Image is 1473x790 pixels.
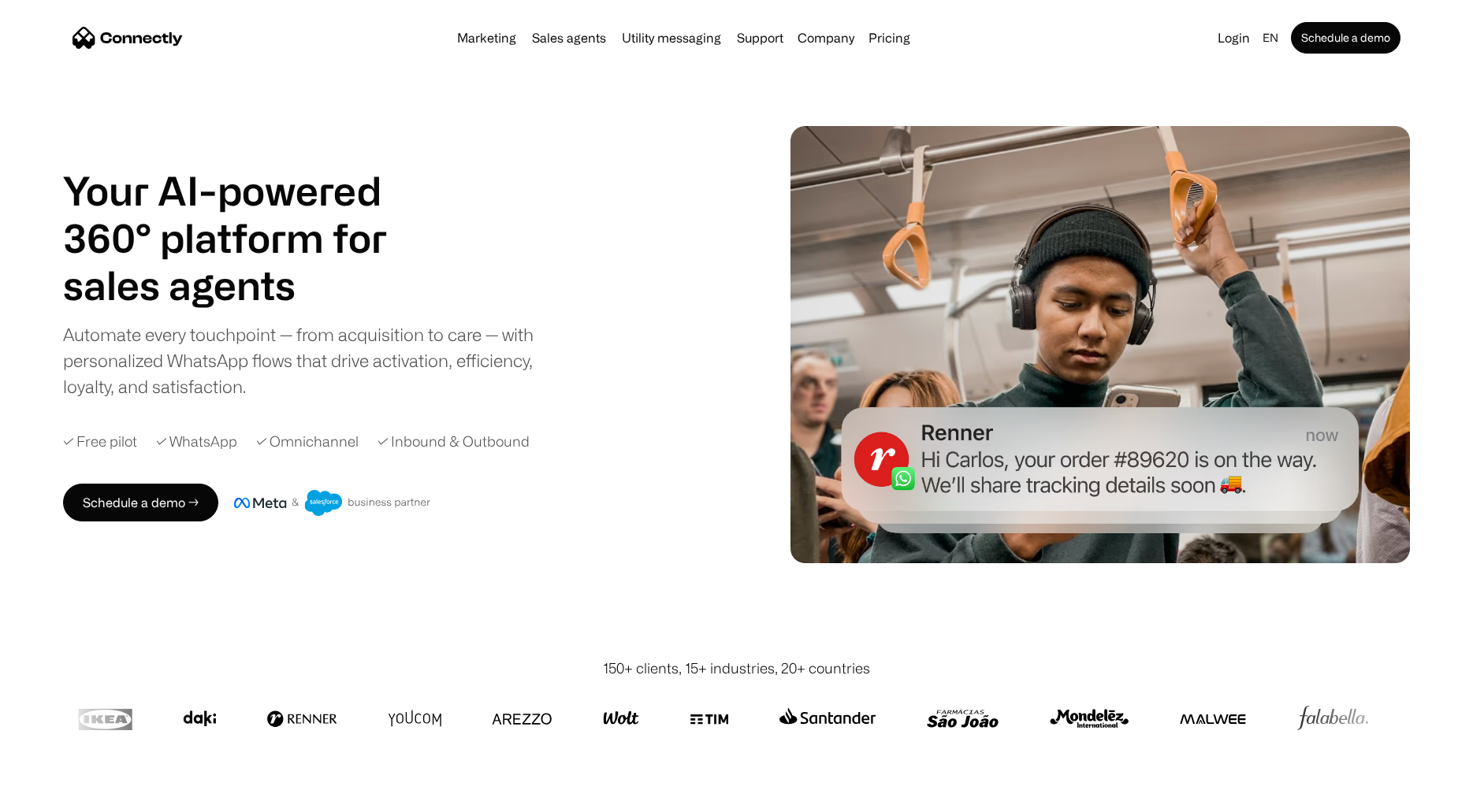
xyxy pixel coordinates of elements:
a: Pricing [862,32,917,44]
div: Automate every touchpoint — from acquisition to care — with personalized WhatsApp flows that driv... [63,321,560,399]
a: Sales agents [526,32,612,44]
div: Company [798,27,854,49]
a: Schedule a demo [1291,22,1400,54]
div: ✓ WhatsApp [156,431,237,452]
div: en [1263,27,1278,49]
a: Schedule a demo → [63,484,218,521]
div: ✓ Inbound & Outbound [378,431,530,452]
div: 150+ clients, 15+ industries, 20+ countries [603,658,870,679]
h1: sales agents [63,261,426,309]
a: Login [1211,27,1256,49]
div: carousel [63,261,426,309]
div: Company [793,27,859,49]
div: 1 of 4 [63,261,426,309]
a: Utility messaging [616,32,727,44]
a: Support [731,32,790,44]
ul: Language list [32,762,95,784]
h1: Your AI-powered 360° platform for [63,167,426,261]
a: Marketing [451,32,523,44]
aside: Language selected: English [16,761,95,784]
div: ✓ Free pilot [63,431,137,452]
div: en [1256,27,1288,49]
div: ✓ Omnichannel [256,431,359,452]
a: home [73,26,183,50]
img: Meta and Salesforce business partner badge. [234,490,431,517]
